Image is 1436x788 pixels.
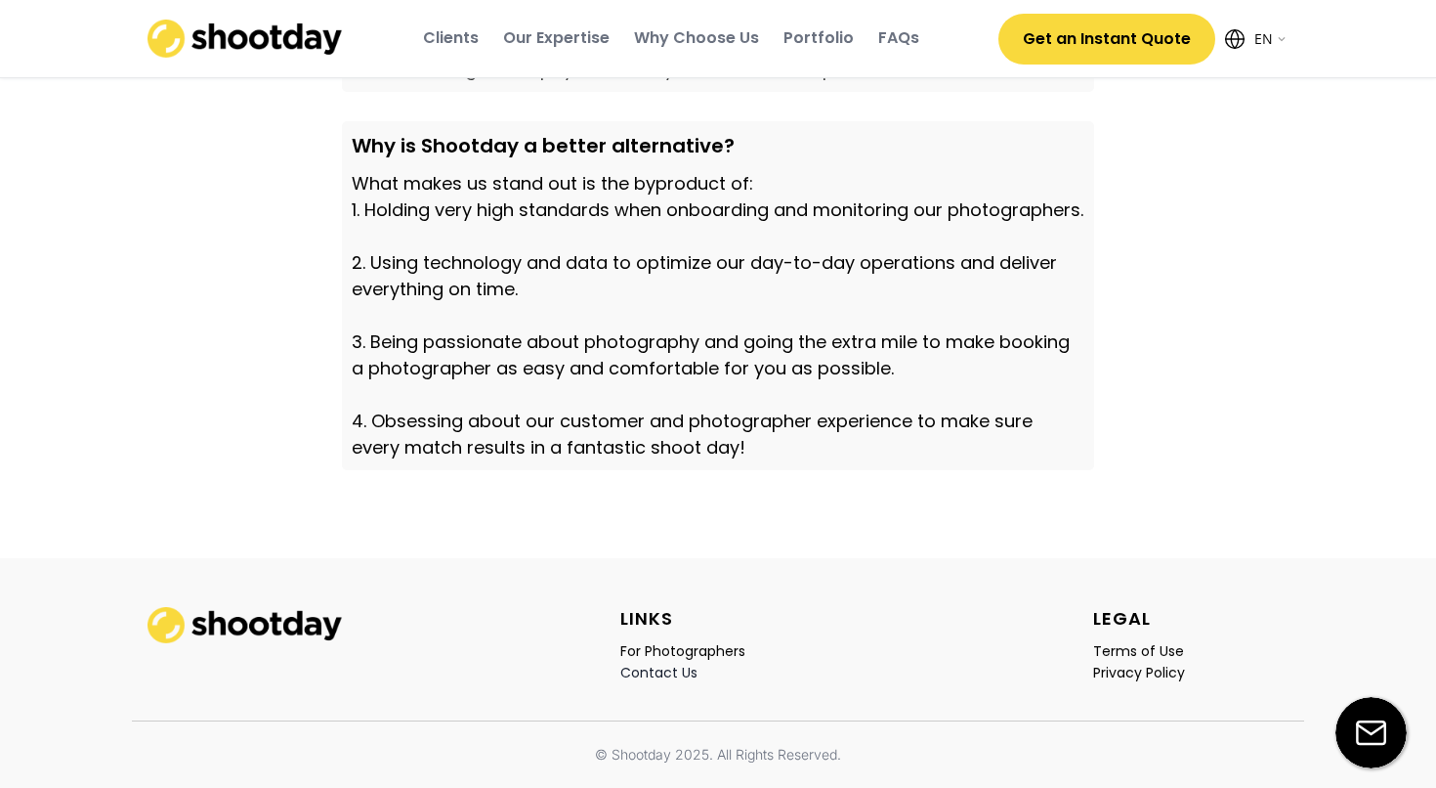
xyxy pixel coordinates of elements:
div: For Photographers [620,642,745,660]
div: Clients [423,27,479,49]
div: Portfolio [783,27,854,49]
div: What makes us stand out is the byproduct of: 1. Holding very high standards when onboarding and m... [352,170,1084,460]
div: Contact Us [620,664,697,681]
div: LINKS [620,607,673,630]
div: Privacy Policy [1093,664,1185,681]
button: Get an Instant Quote [998,14,1215,65]
img: shootday_logo.png [148,20,343,58]
img: shootday_logo.png [148,607,343,643]
div: Terms of Use [1093,642,1184,660]
div: Why Choose Us [634,27,759,49]
img: email-icon%20%281%29.svg [1335,697,1407,768]
div: Why is Shootday a better alternative? [352,131,1084,160]
div: LEGAL [1093,607,1151,630]
div: © Shootday 2025. All Rights Reserved. [595,745,841,765]
div: Our Expertise [503,27,610,49]
div: FAQs [878,27,919,49]
img: Icon%20feather-globe%20%281%29.svg [1225,29,1245,49]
